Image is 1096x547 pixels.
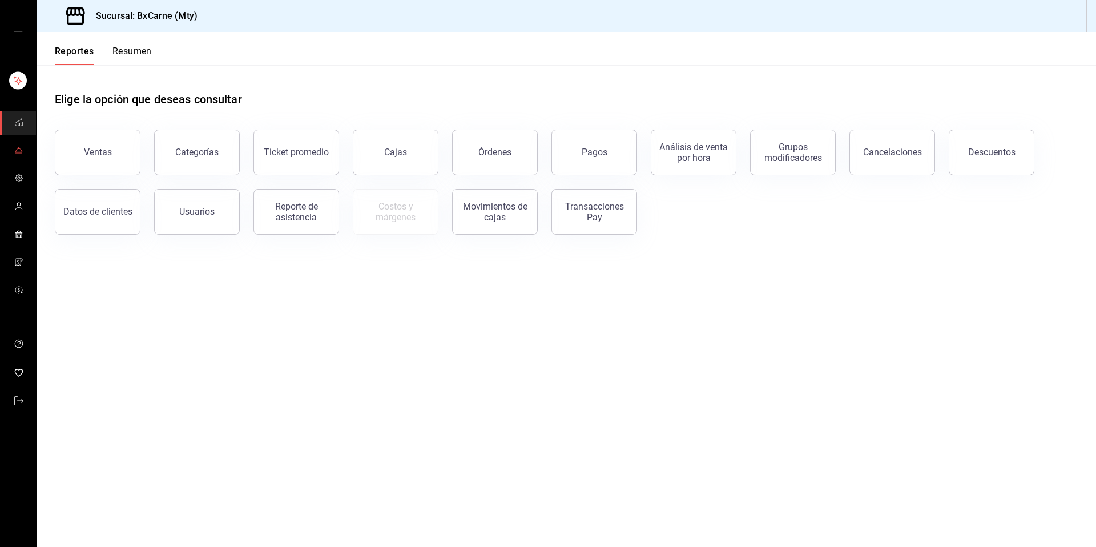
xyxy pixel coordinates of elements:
[179,206,215,217] div: Usuarios
[55,91,242,108] h1: Elige la opción que deseas consultar
[112,46,152,65] button: Resumen
[154,189,240,235] button: Usuarios
[360,201,431,223] div: Costos y márgenes
[253,130,339,175] button: Ticket promedio
[55,189,140,235] button: Datos de clientes
[353,130,438,175] button: Cajas
[559,201,630,223] div: Transacciones Pay
[261,201,332,223] div: Reporte de asistencia
[175,147,219,158] div: Categorías
[551,130,637,175] button: Pagos
[551,189,637,235] button: Transacciones Pay
[582,147,607,158] div: Pagos
[460,201,530,223] div: Movimientos de cajas
[87,9,198,23] h3: Sucursal: BxCarne (Mty)
[55,46,94,65] button: Reportes
[353,189,438,235] button: Contrata inventarios para ver este reporte
[478,147,511,158] div: Órdenes
[452,130,538,175] button: Órdenes
[55,130,140,175] button: Ventas
[452,189,538,235] button: Movimientos de cajas
[750,130,836,175] button: Grupos modificadores
[849,130,935,175] button: Cancelaciones
[63,206,132,217] div: Datos de clientes
[84,147,112,158] div: Ventas
[253,189,339,235] button: Reporte de asistencia
[651,130,736,175] button: Análisis de venta por hora
[968,147,1016,158] div: Descuentos
[863,147,922,158] div: Cancelaciones
[658,142,729,163] div: Análisis de venta por hora
[14,30,23,39] button: open drawer
[384,147,407,158] div: Cajas
[757,142,828,163] div: Grupos modificadores
[949,130,1034,175] button: Descuentos
[264,147,329,158] div: Ticket promedio
[154,130,240,175] button: Categorías
[55,46,152,65] div: navigation tabs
